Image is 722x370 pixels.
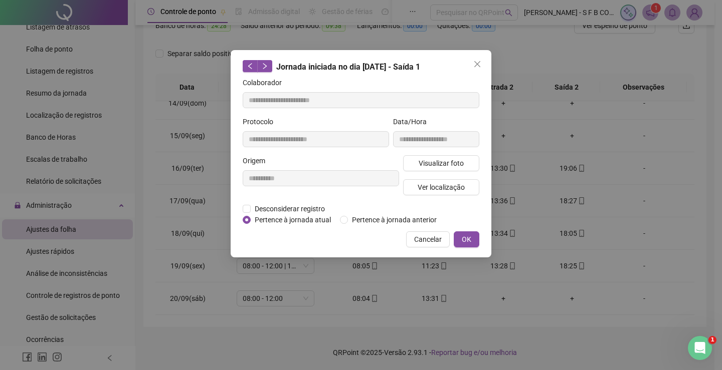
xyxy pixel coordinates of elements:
[243,77,288,88] label: Colaborador
[243,116,280,127] label: Protocolo
[403,155,479,171] button: Visualizar foto
[418,182,465,193] span: Ver localização
[348,214,441,225] span: Pertence à jornada anterior
[251,214,335,225] span: Pertence à jornada atual
[454,231,479,247] button: OK
[403,179,479,195] button: Ver localização
[257,60,272,72] button: right
[406,231,450,247] button: Cancelar
[243,155,272,166] label: Origem
[462,234,471,245] span: OK
[261,63,268,70] span: right
[414,234,442,245] span: Cancelar
[251,203,329,214] span: Desconsiderar registro
[419,158,464,169] span: Visualizar foto
[469,56,485,72] button: Close
[243,60,258,72] button: left
[247,63,254,70] span: left
[393,116,433,127] label: Data/Hora
[708,336,716,344] span: 1
[243,60,479,73] div: Jornada iniciada no dia [DATE] - Saída 1
[688,336,712,360] iframe: Intercom live chat
[473,60,481,68] span: close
